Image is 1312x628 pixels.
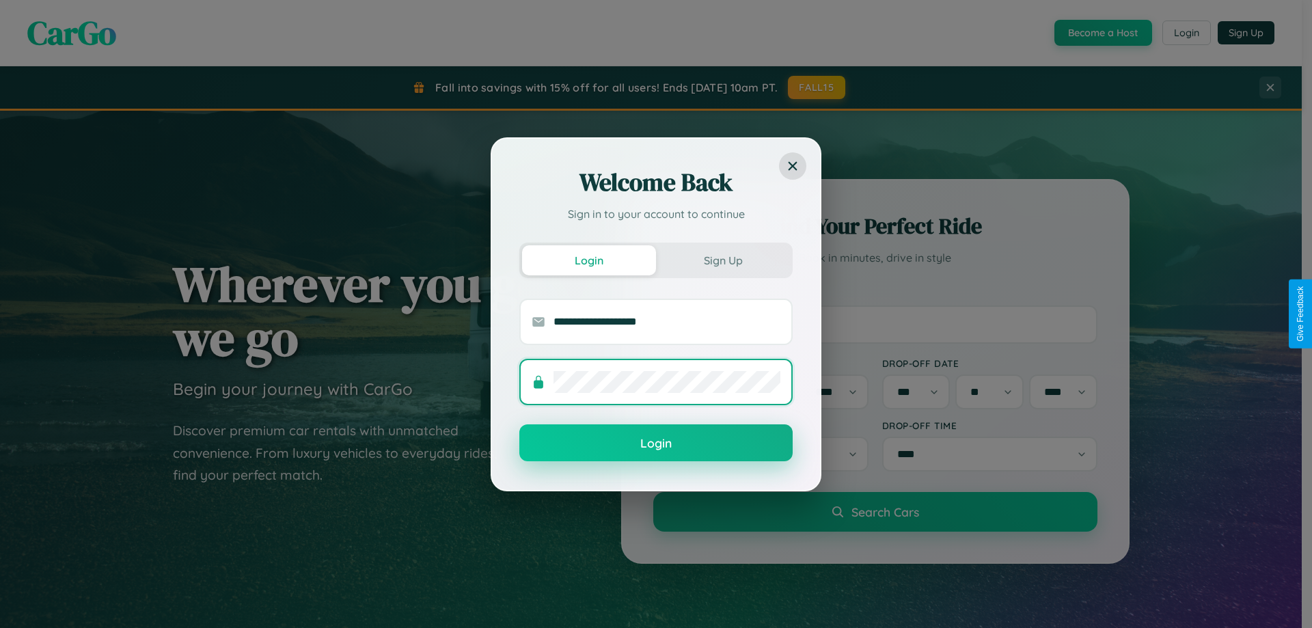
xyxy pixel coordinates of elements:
div: Give Feedback [1296,286,1305,342]
button: Login [522,245,656,275]
h2: Welcome Back [519,166,793,199]
p: Sign in to your account to continue [519,206,793,222]
button: Sign Up [656,245,790,275]
button: Login [519,424,793,461]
